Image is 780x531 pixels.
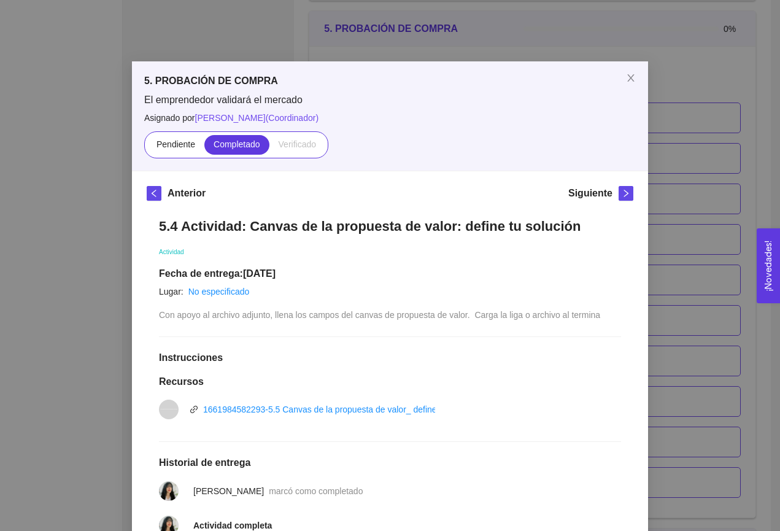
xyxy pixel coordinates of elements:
h1: Instrucciones [159,352,621,364]
span: right [619,189,633,198]
h1: 5.4 Actividad: Canvas de la propuesta de valor: define tu solución [159,218,621,234]
h1: Recursos [159,376,621,388]
a: No especificado [188,287,250,297]
span: close [626,73,636,83]
button: Close [614,61,648,96]
strong: Actividad completa [193,521,272,530]
span: [PERSON_NAME] [193,486,264,496]
h1: Historial de entrega [159,457,621,469]
span: Verificado [279,139,316,149]
span: Actividad [159,249,184,255]
span: Pendiente [156,139,195,149]
span: El emprendedor validará el mercado [144,93,636,107]
h5: 5. PROBACIÓN DE COMPRA [144,74,636,88]
h1: Fecha de entrega: [DATE] [159,268,621,280]
a: 1661984582293-5.5 Canvas de la propuesta de valor_ define tu solución.pptx [203,405,499,414]
button: right [619,186,633,201]
h5: Anterior [168,186,206,201]
span: vnd.openxmlformats-officedocument.presentationml.presentation [160,409,177,410]
img: 1754519023832-IMG_4413.jpeg [159,481,179,501]
span: link [190,405,198,414]
span: Completado [214,139,260,149]
span: marcó como completado [269,486,363,496]
button: left [147,186,161,201]
button: Open Feedback Widget [757,228,780,303]
span: Asignado por [144,111,636,125]
h5: Siguiente [568,186,612,201]
span: [PERSON_NAME] ( Coordinador ) [195,113,319,123]
span: Con apoyo al archivo adjunto, llena los campos del canvas de propuesta de valor. Carga la liga o ... [159,310,600,320]
span: left [147,189,161,198]
article: Lugar: [159,285,183,298]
